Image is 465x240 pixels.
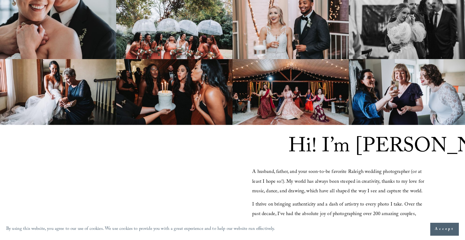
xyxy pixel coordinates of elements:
p: By using this website, you agree to our use of cookies. We use cookies to provide you with a grea... [6,225,275,234]
button: Accept [430,223,459,236]
img: Three women in a room smiling and looking at a smartphone. One woman is wearing a white lace dress. [349,59,465,125]
span: Accept [435,226,454,232]
img: Three women in black dresses blowing out candles on a cake at a party. [116,59,232,125]
img: A group of women in colorful traditional Indian attire dancing under a decorated canopy with stri... [232,59,349,125]
span: A husband, father, and your soon-to-be favorite Raleigh wedding photographer (or at least I hope ... [252,168,425,195]
span: I thrive on bringing authenticity and a dash of artistry to every photo I take. Over the past dec... [252,201,423,228]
